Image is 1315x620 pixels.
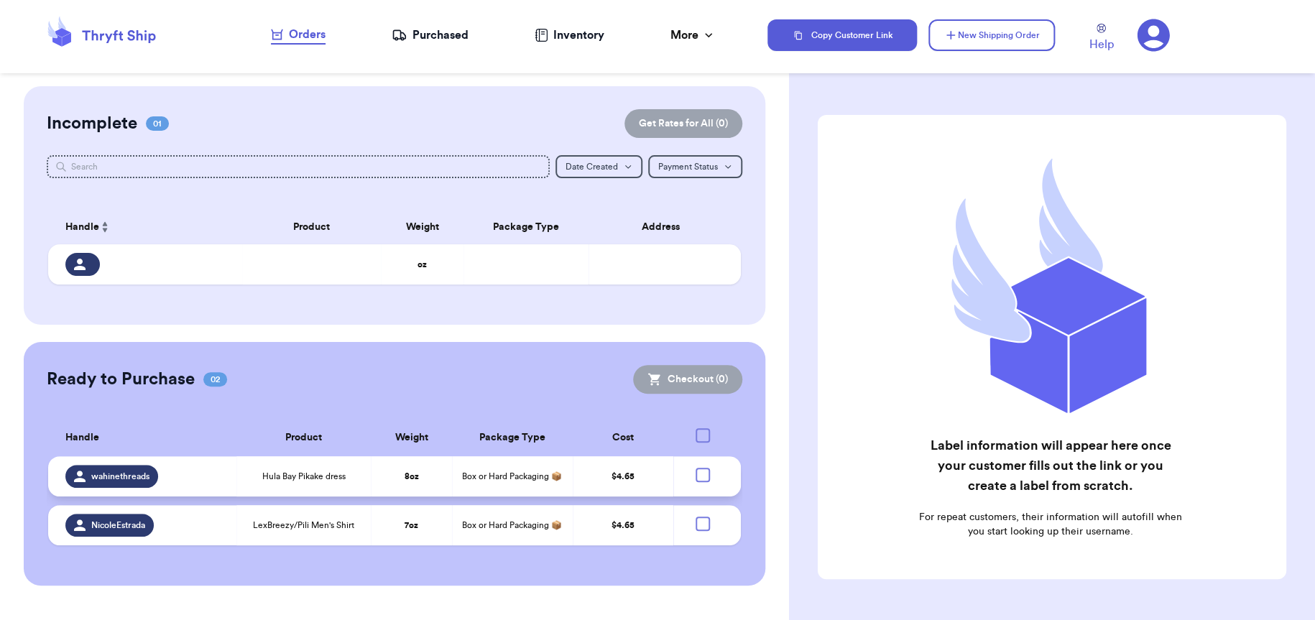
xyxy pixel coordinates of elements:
[271,26,326,45] a: Orders
[236,420,371,456] th: Product
[555,155,642,178] button: Date Created
[242,210,381,244] th: Product
[767,19,917,51] button: Copy Customer Link
[47,368,195,391] h2: Ready to Purchase
[91,519,145,531] span: NicoleEstrada
[262,471,346,482] span: Hula Bay Pikake dress
[670,27,716,44] div: More
[271,26,326,43] div: Orders
[99,218,111,236] button: Sort ascending
[417,260,427,269] strong: oz
[371,420,451,456] th: Weight
[612,472,635,481] span: $ 4.65
[573,420,673,456] th: Cost
[658,162,718,171] span: Payment Status
[1089,24,1114,53] a: Help
[253,519,354,531] span: LexBreezy/Pili Men's Shirt
[624,109,742,138] button: Get Rates for All (0)
[392,27,469,44] a: Purchased
[633,365,742,394] button: Checkout (0)
[462,521,562,529] span: Box or Hard Packaging 📦
[404,472,418,481] strong: 8 oz
[648,155,742,178] button: Payment Status
[918,510,1183,539] p: For repeat customers, their information will autofill when you start looking up their username.
[928,19,1055,51] button: New Shipping Order
[91,471,149,482] span: wahinethreads
[566,162,618,171] span: Date Created
[462,472,562,481] span: Box or Hard Packaging 📦
[47,112,137,135] h2: Incomplete
[146,116,169,131] span: 01
[381,210,464,244] th: Weight
[918,435,1183,496] h2: Label information will appear here once your customer fills out the link or you create a label fr...
[612,521,635,529] span: $ 4.65
[589,210,741,244] th: Address
[463,210,589,244] th: Package Type
[535,27,604,44] a: Inventory
[405,521,418,529] strong: 7 oz
[47,155,550,178] input: Search
[65,430,99,445] span: Handle
[65,220,99,235] span: Handle
[1089,36,1114,53] span: Help
[203,372,227,387] span: 02
[452,420,573,456] th: Package Type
